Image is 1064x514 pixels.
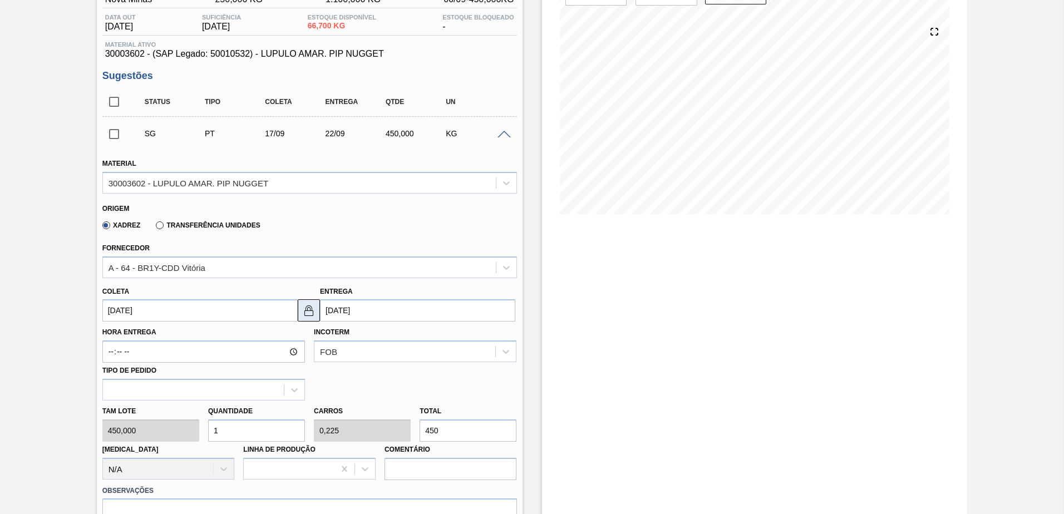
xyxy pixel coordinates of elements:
div: 17/09/2025 [262,129,329,138]
div: Status [142,98,209,106]
span: [DATE] [105,22,136,32]
label: Observações [102,483,517,499]
div: Sugestão Criada [142,129,209,138]
label: Carros [314,407,343,415]
label: Entrega [320,288,353,295]
input: dd/mm/yyyy [320,299,515,322]
label: Coleta [102,288,129,295]
button: locked [298,299,320,322]
label: Transferência Unidades [156,221,260,229]
div: KG [443,129,510,138]
span: Data out [105,14,136,21]
div: Qtde [383,98,450,106]
img: locked [302,304,316,317]
span: Material ativo [105,41,514,48]
div: Tipo [202,98,269,106]
div: FOB [320,347,337,357]
div: Pedido de Transferência [202,129,269,138]
label: Comentário [385,442,517,458]
input: dd/mm/yyyy [102,299,298,322]
label: Linha de Produção [243,446,316,453]
div: - [440,14,516,32]
label: Hora Entrega [102,324,305,340]
span: 66,700 KG [308,22,376,30]
span: Estoque Disponível [308,14,376,21]
label: Tam lote [102,403,199,419]
div: Entrega [323,98,390,106]
span: Estoque Bloqueado [442,14,514,21]
span: Suficiência [202,14,241,21]
label: Tipo de pedido [102,367,156,374]
label: Total [420,407,441,415]
h3: Sugestões [102,70,517,82]
div: 22/09/2025 [323,129,390,138]
label: Quantidade [208,407,253,415]
label: Xadrez [102,221,141,229]
span: [DATE] [202,22,241,32]
div: UN [443,98,510,106]
div: A - 64 - BR1Y-CDD Vitória [109,263,205,272]
div: 30003602 - LUPULO AMAR. PIP NUGGET [109,178,268,187]
label: Material [102,160,136,167]
div: 450,000 [383,129,450,138]
label: Incoterm [314,328,349,336]
span: 30003602 - (SAP Legado: 50010532) - LUPULO AMAR. PIP NUGGET [105,49,514,59]
div: Coleta [262,98,329,106]
label: [MEDICAL_DATA] [102,446,159,453]
label: Fornecedor [102,244,150,252]
label: Origem [102,205,130,212]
